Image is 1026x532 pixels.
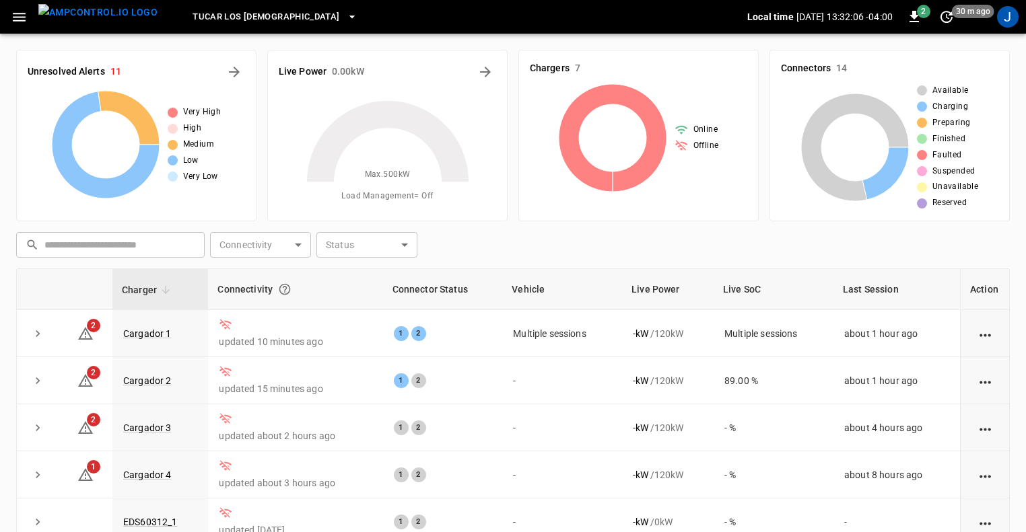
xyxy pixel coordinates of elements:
[932,132,965,146] span: Finished
[714,357,833,404] td: 89.00 %
[833,269,960,310] th: Last Session
[394,373,409,388] div: 1
[633,468,703,482] div: / 120 kW
[332,65,364,79] h6: 0.00 kW
[183,138,214,151] span: Medium
[502,310,622,357] td: Multiple sessions
[977,468,994,482] div: action cell options
[219,476,372,490] p: updated about 3 hours ago
[977,421,994,434] div: action cell options
[123,469,172,480] a: Cargador 4
[28,65,105,79] h6: Unresolved Alerts
[279,65,327,79] h6: Live Power
[28,512,48,532] button: expand row
[633,515,703,529] div: / 0 kW
[633,468,648,482] p: - kW
[411,515,426,529] div: 2
[411,326,426,341] div: 2
[224,61,245,83] button: All Alerts
[183,154,199,167] span: Low
[77,422,94,432] a: 2
[183,170,218,184] span: Very Low
[747,10,794,24] p: Local time
[633,327,648,340] p: - kW
[833,310,960,357] td: about 1 hour ago
[932,165,976,178] span: Suspended
[77,327,94,338] a: 2
[122,282,174,298] span: Charger
[87,413,100,426] span: 2
[217,277,373,301] div: Connectivity
[219,335,372,348] p: updated 10 minutes ago
[714,269,833,310] th: Live SoC
[952,5,994,18] span: 30 m ago
[932,196,967,210] span: Reserved
[87,460,100,473] span: 1
[633,327,703,340] div: / 120 kW
[411,420,426,435] div: 2
[87,366,100,379] span: 2
[693,123,718,137] span: Online
[411,467,426,482] div: 2
[123,422,172,433] a: Cargador 3
[960,269,1009,310] th: Action
[383,269,503,310] th: Connector Status
[341,190,433,203] span: Load Management = Off
[917,5,930,18] span: 2
[28,371,48,391] button: expand row
[77,374,94,385] a: 2
[633,374,703,387] div: / 120 kW
[977,327,994,340] div: action cell options
[411,373,426,388] div: 2
[183,122,202,135] span: High
[997,6,1019,28] div: profile-icon
[187,4,362,30] button: TUCAR LOS [DEMOGRAPHIC_DATA]
[836,61,847,76] h6: 14
[123,375,172,386] a: Cargador 2
[28,465,48,485] button: expand row
[633,515,648,529] p: - kW
[394,467,409,482] div: 1
[502,451,622,498] td: -
[714,310,833,357] td: Multiple sessions
[502,269,622,310] th: Vehicle
[833,357,960,404] td: about 1 hour ago
[833,451,960,498] td: about 8 hours ago
[123,328,172,339] a: Cargador 1
[575,61,580,76] h6: 7
[394,420,409,435] div: 1
[693,139,719,153] span: Offline
[365,168,411,182] span: Max. 500 kW
[714,451,833,498] td: - %
[932,84,969,98] span: Available
[932,100,968,114] span: Charging
[219,429,372,443] p: updated about 2 hours ago
[633,374,648,387] p: - kW
[38,4,158,21] img: ampcontrol.io logo
[77,469,94,480] a: 1
[394,515,409,529] div: 1
[781,61,831,76] h6: Connectors
[502,357,622,404] td: -
[932,116,971,130] span: Preparing
[977,515,994,529] div: action cell options
[475,61,496,83] button: Energy Overview
[796,10,893,24] p: [DATE] 13:32:06 -04:00
[633,421,648,434] p: - kW
[622,269,714,310] th: Live Power
[936,6,957,28] button: set refresh interval
[394,326,409,341] div: 1
[932,149,962,162] span: Faulted
[28,324,48,344] button: expand row
[183,106,221,119] span: Very High
[273,277,297,301] button: Connection between the charger and our software.
[87,319,100,332] span: 2
[932,180,978,194] span: Unavailable
[28,418,48,438] button: expand row
[977,374,994,387] div: action cell options
[714,404,833,451] td: - %
[193,9,339,25] span: TUCAR LOS [DEMOGRAPHIC_DATA]
[219,382,372,395] p: updated 15 minutes ago
[110,65,121,79] h6: 11
[833,404,960,451] td: about 4 hours ago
